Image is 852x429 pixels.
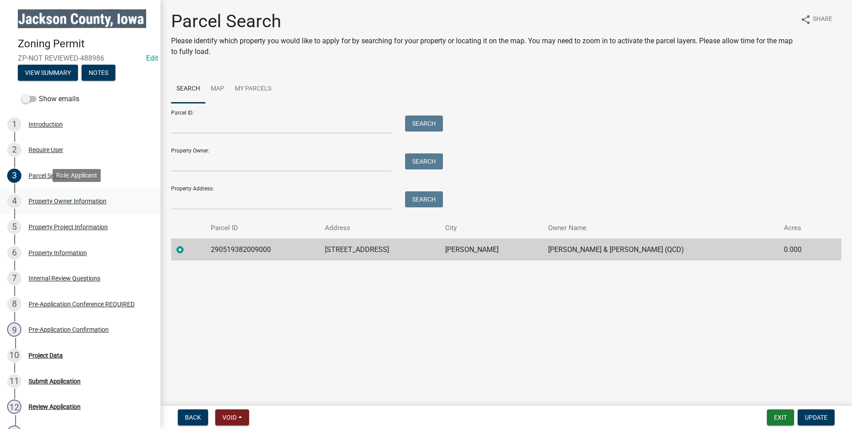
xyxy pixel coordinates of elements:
div: 7 [7,271,21,285]
wm-modal-confirm: Notes [82,70,115,77]
td: 290519382009000 [205,239,319,260]
button: Void [215,409,249,425]
button: Exit [767,409,794,425]
button: Notes [82,65,115,81]
a: Edit [146,54,158,62]
th: Parcel ID [205,218,319,239]
div: 2 [7,143,21,157]
div: 10 [7,348,21,363]
div: Property Owner Information [29,198,106,204]
button: Search [405,153,443,169]
span: Share [813,14,832,25]
h4: Zoning Permit [18,37,153,50]
div: 5 [7,220,21,234]
div: 1 [7,117,21,132]
span: Back [185,414,201,421]
div: Project Data [29,352,63,359]
div: Role: Applicant [53,169,101,182]
a: Map [205,75,229,103]
h1: Parcel Search [171,11,793,32]
div: Introduction [29,121,63,128]
span: Void [222,414,237,421]
div: Parcel Search [29,173,66,179]
i: share [800,14,811,25]
td: [STREET_ADDRESS] [319,239,440,260]
label: Show emails [21,94,79,104]
span: ZP-NOT REVIEWED-488986 [18,54,143,62]
div: 4 [7,194,21,208]
div: 11 [7,374,21,388]
div: Require User [29,147,63,153]
td: [PERSON_NAME] & [PERSON_NAME] (QCD) [543,239,778,260]
div: Internal Review Questions [29,275,100,281]
button: Back [178,409,208,425]
div: Pre-Application Confirmation [29,326,109,333]
div: Property Information [29,250,87,256]
button: Search [405,191,443,207]
th: Owner Name [543,218,778,239]
th: City [440,218,543,239]
button: Update [798,409,835,425]
img: Jackson County, Iowa [18,9,146,28]
th: Address [319,218,440,239]
div: Property Project Information [29,224,108,230]
div: Submit Application [29,378,81,384]
wm-modal-confirm: Summary [18,70,78,77]
a: My Parcels [229,75,277,103]
div: 3 [7,169,21,183]
div: Pre-Application Conference REQUIRED [29,301,135,307]
button: shareShare [793,11,840,28]
div: Review Application [29,404,81,410]
td: 0.000 [778,239,824,260]
p: Please identify which property you would like to apply for by searching for your property or loca... [171,36,793,57]
th: Acres [778,218,824,239]
wm-modal-confirm: Edit Application Number [146,54,158,62]
div: 8 [7,297,21,311]
a: Search [171,75,205,103]
button: Search [405,115,443,132]
div: 12 [7,400,21,414]
div: 9 [7,322,21,337]
td: [PERSON_NAME] [440,239,543,260]
button: View Summary [18,65,78,81]
span: Update [805,414,827,421]
div: 6 [7,246,21,260]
